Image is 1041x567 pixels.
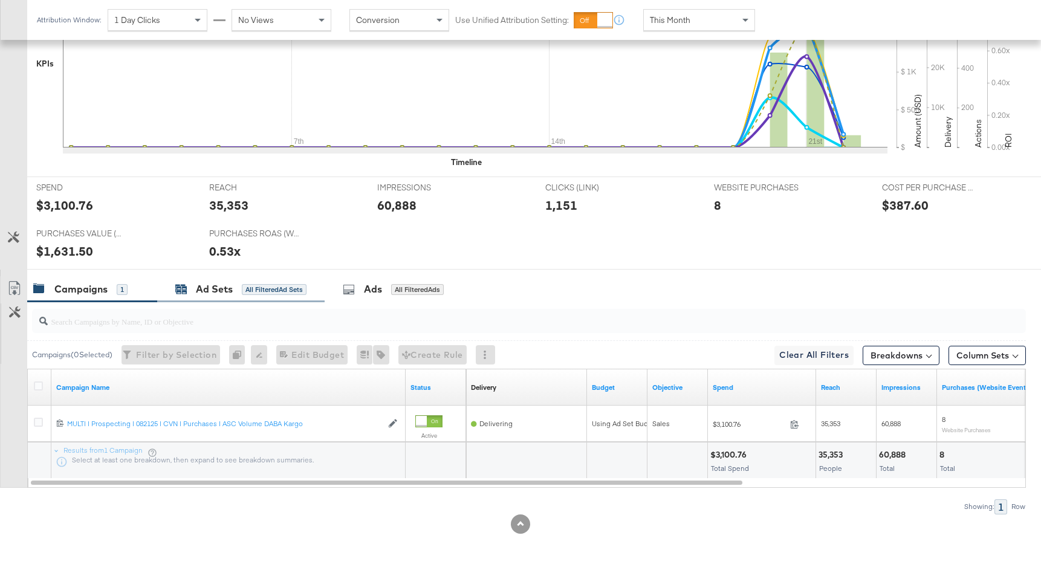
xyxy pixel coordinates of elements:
div: 1,151 [545,196,577,214]
span: 35,353 [821,419,840,428]
text: Delivery [942,117,953,147]
text: Amount (USD) [912,94,923,147]
span: 8 [942,415,945,424]
span: No Views [238,15,274,25]
div: Delivery [471,383,496,392]
div: Timeline [451,157,482,168]
span: IMPRESSIONS [377,182,468,193]
div: Attribution Window: [36,16,102,24]
div: 35,353 [209,196,248,214]
div: Campaigns ( 0 Selected) [32,349,112,360]
div: 35,353 [819,449,846,461]
span: Total [940,464,955,473]
span: Clear All Filters [779,348,849,363]
div: $1,631.50 [36,242,93,260]
span: Total Spend [711,464,749,473]
span: 60,888 [881,419,901,428]
span: Total [880,464,895,473]
sub: Website Purchases [942,426,991,433]
div: Ads [364,282,382,296]
div: 1 [117,284,128,295]
div: KPIs [36,58,54,70]
button: Clear All Filters [774,346,854,365]
div: 60,888 [879,449,909,461]
div: All Filtered Ads [391,284,444,295]
span: Delivering [479,419,513,428]
div: All Filtered Ad Sets [242,284,306,295]
span: WEBSITE PURCHASES [714,182,805,193]
span: $3,100.76 [713,420,785,429]
div: Row [1011,502,1026,511]
div: $3,100.76 [36,196,93,214]
span: CLICKS (LINK) [545,182,636,193]
div: 0 [229,345,251,364]
div: 8 [939,449,948,461]
span: SPEND [36,182,127,193]
text: Actions [973,119,984,147]
a: The number of people your ad was served to. [821,383,872,392]
div: Showing: [964,502,994,511]
div: $3,100.76 [710,449,750,461]
a: Your campaign's objective. [652,383,703,392]
div: Using Ad Set Budget [592,419,659,429]
div: 60,888 [377,196,417,214]
button: Breakdowns [863,346,939,365]
span: REACH [209,182,300,193]
span: 1 Day Clicks [114,15,160,25]
span: Conversion [356,15,400,25]
label: Active [415,432,443,439]
span: Sales [652,419,670,428]
a: The maximum amount you're willing to spend on your ads, on average each day or over the lifetime ... [592,383,643,392]
a: Your campaign name. [56,383,401,392]
label: Use Unified Attribution Setting: [455,15,569,26]
span: This Month [650,15,690,25]
span: COST PER PURCHASE (WEBSITE EVENTS) [882,182,973,193]
a: Shows the current state of your Ad Campaign. [410,383,461,392]
div: 8 [714,196,721,214]
a: MULTI | Prospecting | 082125 | CVN | Purchases | ASC Volume DABA Kargo [67,419,382,429]
a: The number of times your ad was served. On mobile apps an ad is counted as served the first time ... [881,383,932,392]
div: 1 [994,499,1007,514]
div: Campaigns [54,282,108,296]
input: Search Campaigns by Name, ID or Objective [48,305,936,328]
div: 0.53x [209,242,241,260]
span: PURCHASES ROAS (WEBSITE EVENTS) [209,228,300,239]
button: Column Sets [949,346,1026,365]
text: ROI [1003,133,1014,147]
span: PURCHASES VALUE (WEBSITE EVENTS) [36,228,127,239]
span: People [819,464,842,473]
div: $387.60 [882,196,929,214]
div: Ad Sets [196,282,233,296]
a: The total amount spent to date. [713,383,811,392]
a: Reflects the ability of your Ad Campaign to achieve delivery based on ad states, schedule and bud... [471,383,496,392]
